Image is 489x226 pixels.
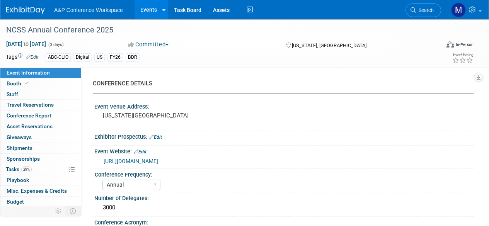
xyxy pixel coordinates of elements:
[126,41,172,49] button: Committed
[94,131,474,141] div: Exhibitor Prospectus:
[7,123,53,129] span: Asset Reservations
[149,134,162,140] a: Edit
[0,143,81,153] a: Shipments
[26,54,39,60] a: Edit
[0,186,81,196] a: Misc. Expenses & Credits
[0,100,81,110] a: Travel Reservations
[6,41,46,48] span: [DATE] [DATE]
[6,7,45,14] img: ExhibitDay
[103,112,244,119] pre: [US_STATE][GEOGRAPHIC_DATA]
[446,41,454,48] img: Format-Inperson.png
[0,197,81,207] a: Budget
[451,3,466,17] img: Mark Strong
[7,188,67,194] span: Misc. Expenses & Credits
[22,41,30,47] span: to
[0,68,81,78] a: Event Information
[405,40,474,52] div: Event Format
[54,7,123,13] span: A&P Conference Workspace
[0,78,81,89] a: Booth
[52,206,65,216] td: Personalize Event Tab Strip
[3,23,434,37] div: NCSS Annual Conference 2025
[0,110,81,121] a: Conference Report
[95,169,470,178] div: Conference Frequency:
[7,70,50,76] span: Event Information
[6,53,39,62] td: Tags
[406,3,441,17] a: Search
[126,53,140,61] div: BDR
[7,145,32,151] span: Shipments
[0,132,81,143] a: Giveaways
[0,154,81,164] a: Sponsorships
[107,53,123,61] div: FY26
[7,112,51,119] span: Conference Report
[0,121,81,132] a: Asset Reservations
[7,156,40,162] span: Sponsorships
[94,146,474,156] div: Event Website:
[0,175,81,185] a: Playbook
[416,7,434,13] span: Search
[7,80,30,87] span: Booth
[7,91,18,97] span: Staff
[93,80,468,88] div: CONFERENCE DETAILS
[100,202,468,214] div: 3000
[104,158,158,164] a: [URL][DOMAIN_NAME]
[452,53,473,57] div: Event Rating
[46,53,71,61] div: ABC-CLIO
[455,42,474,48] div: In-Person
[134,149,147,155] a: Edit
[7,177,29,183] span: Playbook
[292,42,366,48] span: [US_STATE], [GEOGRAPHIC_DATA]
[0,89,81,100] a: Staff
[7,199,24,205] span: Budget
[7,102,54,108] span: Travel Reservations
[94,192,474,202] div: Number of Delegates:
[94,101,474,110] div: Event Venue Address:
[0,164,81,175] a: Tasks29%
[21,167,32,172] span: 29%
[6,166,32,172] span: Tasks
[65,206,81,216] td: Toggle Event Tabs
[25,81,29,85] i: Booth reservation complete
[48,42,64,47] span: (3 days)
[7,134,32,140] span: Giveaways
[94,53,105,61] div: US
[73,53,92,61] div: Digital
